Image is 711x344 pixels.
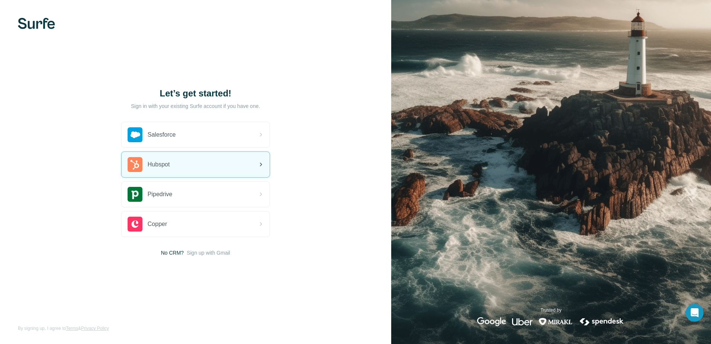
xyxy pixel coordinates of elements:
img: google's logo [477,317,506,326]
span: Copper [148,220,167,229]
img: Surfe's logo [18,18,55,29]
img: spendesk's logo [579,317,625,326]
div: Open Intercom Messenger [686,304,704,322]
img: salesforce's logo [128,127,142,142]
span: Pipedrive [148,190,173,199]
img: copper's logo [128,217,142,232]
img: pipedrive's logo [128,187,142,202]
p: Sign in with your existing Surfe account if you have one. [131,102,260,110]
a: Privacy Policy [81,326,109,331]
span: Hubspot [148,160,170,169]
img: mirakl's logo [538,317,573,326]
span: Salesforce [148,130,176,139]
span: No CRM? [161,249,184,257]
a: Terms [66,326,78,331]
img: hubspot's logo [128,157,142,172]
button: Sign up with Gmail [187,249,230,257]
span: By signing up, I agree to & [18,325,109,332]
h1: Let’s get started! [121,87,270,99]
img: uber's logo [512,317,533,326]
p: Trusted by [541,307,562,313]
